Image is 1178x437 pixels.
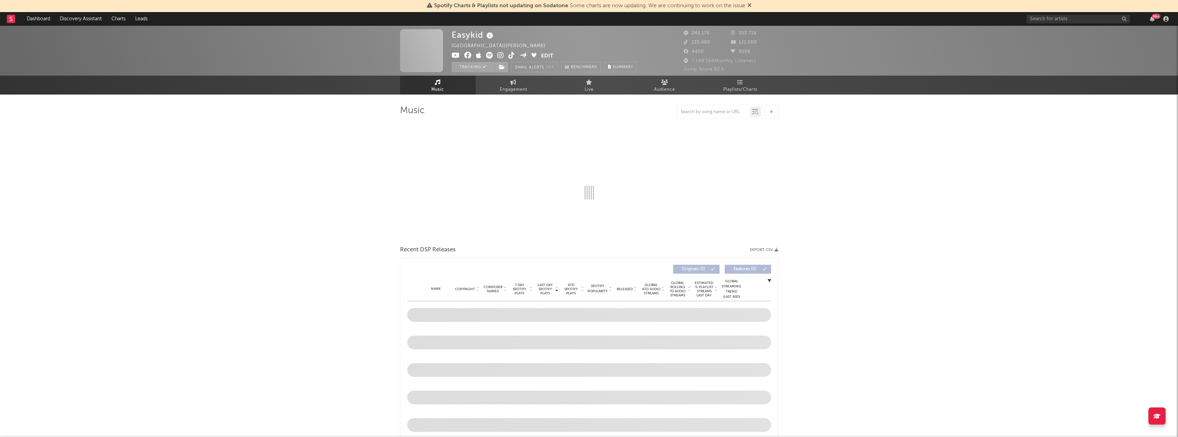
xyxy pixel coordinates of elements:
[747,3,752,9] span: Dismiss
[455,287,475,291] span: Copyright
[721,279,742,299] div: Global Streaming Trend (Last 60D)
[421,286,451,292] div: Name
[500,86,527,94] span: Engagement
[22,12,55,26] a: Dashboard
[536,283,554,295] span: Last Day Spotify Plays
[684,40,710,45] span: 135.400
[551,76,627,95] a: Live
[587,284,608,294] span: Spotify Popularity
[604,62,637,72] button: Summary
[677,109,750,115] input: Search by song name or URL
[562,283,580,295] span: ATD Spotify Plays
[673,265,720,274] button: Originals(0)
[642,283,661,295] span: Global ATD Audio Streams
[1150,16,1155,22] button: 99+
[483,285,503,293] span: Composer Names
[678,267,709,271] span: Originals ( 0 )
[613,65,633,69] span: Summary
[130,12,152,26] a: Leads
[452,42,553,50] div: [GEOGRAPHIC_DATA] | [PERSON_NAME]
[731,40,757,45] span: 121.000
[723,86,757,94] span: Playlists/Charts
[750,248,778,252] button: Export CSV
[561,62,601,72] a: Benchmark
[684,59,756,63] span: 7.148.164 Monthly Listeners
[684,67,724,72] span: Jump Score: 82.5
[434,3,745,9] span: : Some charts are now updating. We are continuing to work on the issue
[541,52,553,61] button: Edit
[684,50,704,54] span: 4400
[511,62,558,72] button: Email AlertsOff
[1152,14,1160,19] div: 99 +
[627,76,703,95] a: Audience
[434,3,568,9] span: Spotify Charts & Playlists not updating on Sodatone
[684,31,710,35] span: 242.176
[731,31,757,35] span: 253.716
[452,62,495,72] button: Tracking
[546,66,554,69] em: Off
[510,283,529,295] span: 7 Day Spotify Plays
[729,267,761,271] span: Features ( 0 )
[400,246,456,254] span: Recent DSP Releases
[431,86,444,94] span: Music
[1027,15,1130,23] input: Search for artists
[725,265,771,274] button: Features(0)
[731,50,750,54] span: 3098
[654,86,675,94] span: Audience
[400,76,476,95] a: Music
[476,76,551,95] a: Engagement
[452,29,495,41] div: Easykid
[668,281,687,297] span: Global Rolling 7D Audio Streams
[617,287,633,291] span: Released
[571,63,597,72] span: Benchmark
[703,76,778,95] a: Playlists/Charts
[585,86,594,94] span: Live
[55,12,107,26] a: Discovery Assistant
[695,281,714,297] span: Estimated % Playlist Streams Last Day
[107,12,130,26] a: Charts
